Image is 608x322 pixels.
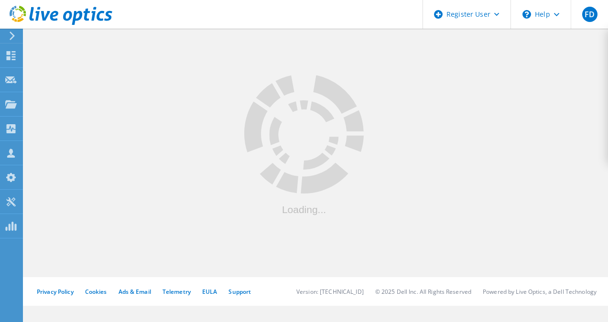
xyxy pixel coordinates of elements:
[119,288,151,296] a: Ads & Email
[37,288,74,296] a: Privacy Policy
[202,288,217,296] a: EULA
[10,20,112,27] a: Live Optics Dashboard
[228,288,251,296] a: Support
[375,288,471,296] li: © 2025 Dell Inc. All Rights Reserved
[522,10,531,19] svg: \n
[244,204,364,215] div: Loading...
[296,288,364,296] li: Version: [TECHNICAL_ID]
[483,288,597,296] li: Powered by Live Optics, a Dell Technology
[585,11,595,18] span: FD
[85,288,107,296] a: Cookies
[163,288,191,296] a: Telemetry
